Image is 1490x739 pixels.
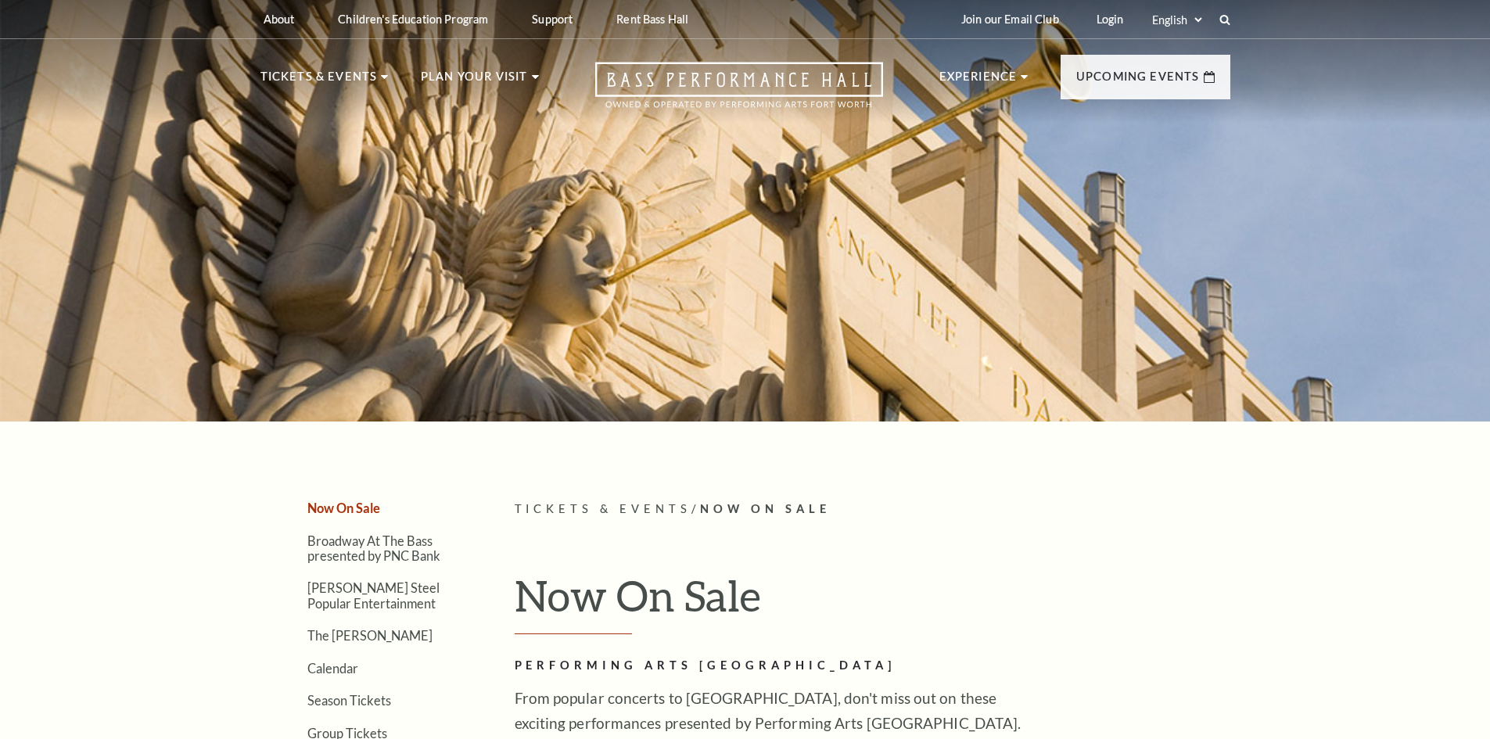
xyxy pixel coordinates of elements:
p: Plan Your Visit [421,67,528,95]
h1: Now On Sale [515,570,1230,634]
p: About [264,13,295,26]
p: / [515,500,1230,519]
p: Children's Education Program [338,13,488,26]
select: Select: [1149,13,1205,27]
a: Broadway At The Bass presented by PNC Bank [307,533,440,563]
p: Support [532,13,573,26]
p: Upcoming Events [1076,67,1200,95]
p: Experience [939,67,1018,95]
h2: Performing Arts [GEOGRAPHIC_DATA] [515,656,1023,676]
a: The [PERSON_NAME] [307,628,433,643]
span: Tickets & Events [515,502,692,515]
p: Tickets & Events [260,67,378,95]
a: Calendar [307,661,358,676]
p: Rent Bass Hall [616,13,688,26]
a: Season Tickets [307,693,391,708]
a: [PERSON_NAME] Steel Popular Entertainment [307,580,440,610]
a: Now On Sale [307,500,380,515]
span: Now On Sale [700,502,831,515]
